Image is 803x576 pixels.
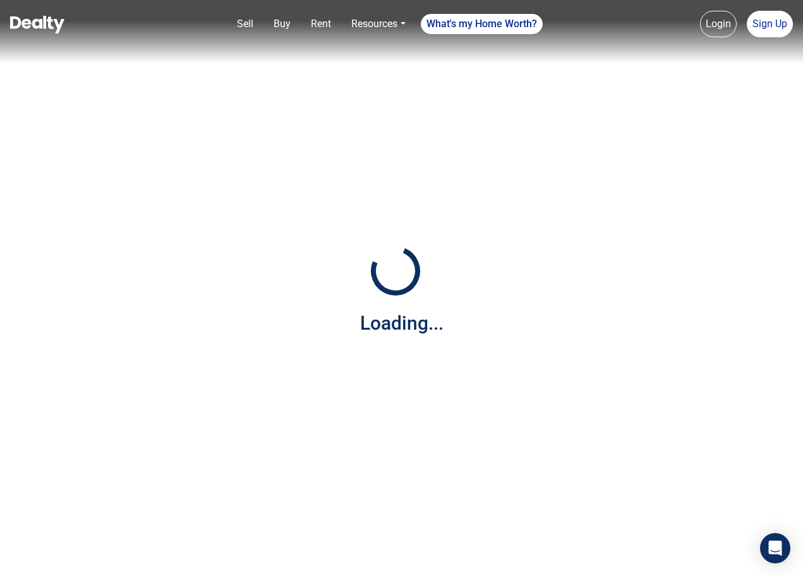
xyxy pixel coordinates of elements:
[360,309,444,337] div: Loading...
[364,239,427,303] img: Loading
[346,11,410,37] a: Resources
[10,16,64,33] img: Dealty - Buy, Sell & Rent Homes
[747,11,793,37] a: Sign Up
[760,533,790,563] div: Open Intercom Messenger
[269,11,296,37] a: Buy
[232,11,258,37] a: Sell
[700,11,737,37] a: Login
[306,11,336,37] a: Rent
[421,14,543,34] a: What's my Home Worth?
